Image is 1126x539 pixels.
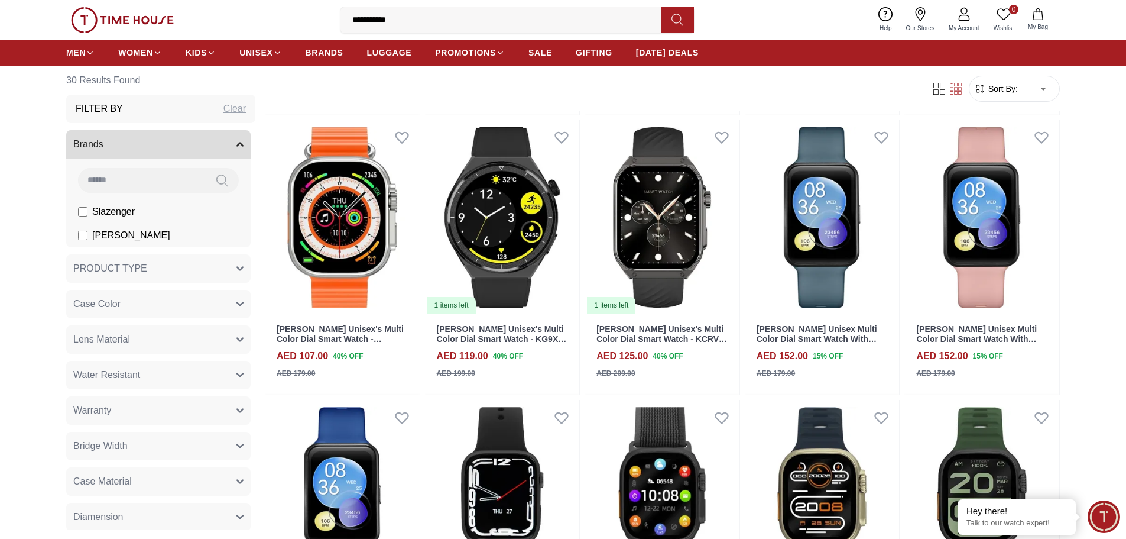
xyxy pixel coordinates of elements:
[901,24,939,33] span: Our Stores
[1023,22,1053,31] span: My Bag
[916,324,1037,363] a: [PERSON_NAME] Unisex Multi Color Dial Smart Watch With Interchangeable Strap-KBLZ-XSBBP
[425,120,580,315] img: Kenneth Scott Unisex's Multi Color Dial Smart Watch - KG9X-XSBBH
[904,120,1059,315] img: Kenneth Scott Unisex Multi Color Dial Smart Watch With Interchangeable Strap-KBLZ-XSBBP
[986,83,1018,95] span: Sort By:
[899,5,942,35] a: Our Stores
[427,297,476,314] div: 1 items left
[757,324,877,363] a: [PERSON_NAME] Unisex Multi Color Dial Smart Watch With Interchangeable Strap-KBLZ-XSBBX
[73,262,147,276] span: PRODUCT TYPE
[66,47,86,59] span: MEN
[306,42,343,63] a: BRANDS
[587,297,635,314] div: 1 items left
[66,66,255,95] h6: 30 Results Found
[745,120,900,315] img: Kenneth Scott Unisex Multi Color Dial Smart Watch With Interchangeable Strap-KBLZ-XSBBX
[333,351,363,362] span: 40 % OFF
[435,47,496,59] span: PROMOTIONS
[66,503,251,531] button: Diamension
[1088,501,1120,533] div: Chat Widget
[367,47,412,59] span: LUGGAGE
[653,351,683,362] span: 40 % OFF
[66,42,95,63] a: MEN
[66,467,251,496] button: Case Material
[872,5,899,35] a: Help
[757,349,808,363] h4: AED 152.00
[78,207,87,217] input: Slazenger
[875,24,897,33] span: Help
[73,368,140,382] span: Water Resistant
[1021,6,1055,34] button: My Bag
[118,47,153,59] span: WOMEN
[1009,5,1018,14] span: 0
[186,42,216,63] a: KIDS
[757,368,795,379] div: AED 179.00
[437,368,475,379] div: AED 199.00
[73,404,111,418] span: Warranty
[118,42,162,63] a: WOMEN
[966,518,1067,528] p: Talk to our watch expert!
[437,324,567,354] a: [PERSON_NAME] Unisex's Multi Color Dial Smart Watch - KG9X-XSBBH
[66,432,251,460] button: Bridge Width
[66,254,251,283] button: PRODUCT TYPE
[78,231,87,240] input: [PERSON_NAME]
[916,349,968,363] h4: AED 152.00
[66,290,251,318] button: Case Color
[239,42,281,63] a: UNISEX
[66,396,251,425] button: Warranty
[92,228,170,243] span: [PERSON_NAME]
[813,351,843,362] span: 15 % OFF
[576,42,612,63] a: GIFTING
[66,325,251,354] button: Lens Material
[585,120,739,315] img: Kenneth Scott Unisex's Multi Color Dial Smart Watch - KCRV9-XSBBE
[73,475,132,489] span: Case Material
[367,42,412,63] a: LUGGAGE
[973,351,1003,362] span: 15 % OFF
[73,333,130,347] span: Lens Material
[277,324,404,354] a: [PERSON_NAME] Unisex's Multi Color Dial Smart Watch - KULMX-SSOBX
[493,351,523,362] span: 40 % OFF
[277,349,328,363] h4: AED 107.00
[71,7,174,33] img: ...
[73,439,128,453] span: Bridge Width
[596,349,648,363] h4: AED 125.00
[239,47,272,59] span: UNISEX
[223,102,246,116] div: Clear
[528,47,552,59] span: SALE
[636,47,699,59] span: [DATE] DEALS
[437,349,488,363] h4: AED 119.00
[76,102,123,116] h3: Filter By
[306,47,343,59] span: BRANDS
[636,42,699,63] a: [DATE] DEALS
[92,205,135,219] span: Slazenger
[944,24,984,33] span: My Account
[596,324,727,354] a: [PERSON_NAME] Unisex's Multi Color Dial Smart Watch - KCRV9-XSBBE
[73,510,123,524] span: Diamension
[528,42,552,63] a: SALE
[277,368,315,379] div: AED 179.00
[916,368,955,379] div: AED 179.00
[576,47,612,59] span: GIFTING
[989,24,1018,33] span: Wishlist
[425,120,580,315] a: Kenneth Scott Unisex's Multi Color Dial Smart Watch - KG9X-XSBBH1 items left
[966,505,1067,517] div: Hey there!
[596,368,635,379] div: AED 209.00
[265,120,420,315] img: Kenneth Scott Unisex's Multi Color Dial Smart Watch - KULMX-SSOBX
[73,137,103,151] span: Brands
[987,5,1021,35] a: 0Wishlist
[66,130,251,159] button: Brands
[974,83,1018,95] button: Sort By:
[73,297,121,311] span: Case Color
[585,120,739,315] a: Kenneth Scott Unisex's Multi Color Dial Smart Watch - KCRV9-XSBBE1 items left
[66,361,251,389] button: Water Resistant
[435,42,505,63] a: PROMOTIONS
[186,47,207,59] span: KIDS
